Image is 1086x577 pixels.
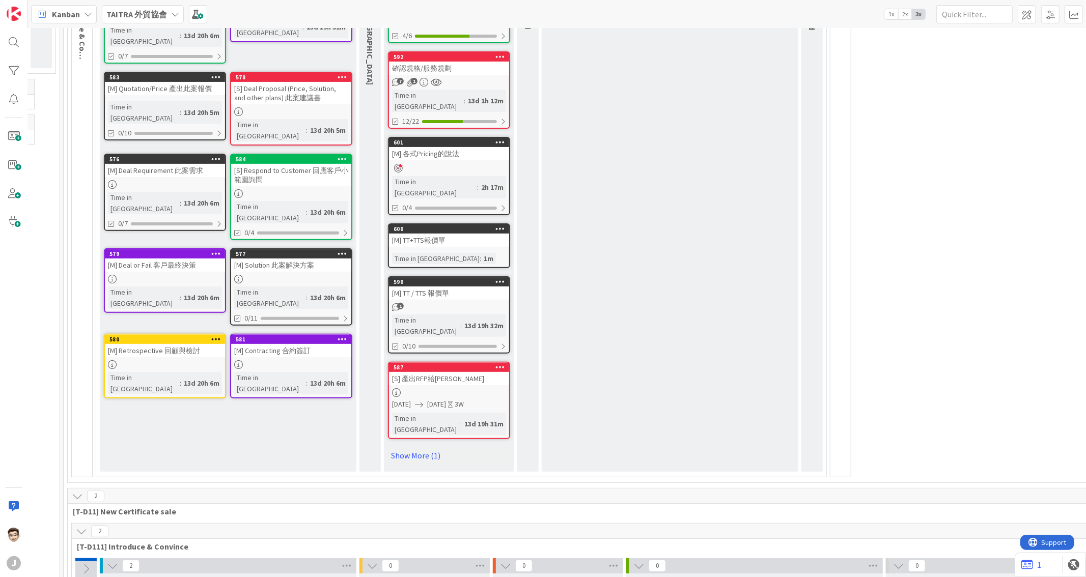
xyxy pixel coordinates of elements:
a: 577[M] Solution 此案解決方案Time in [GEOGRAPHIC_DATA]:13d 20h 6m0/11 [230,248,352,326]
div: [M] Deal or Fail 客戶最終決策 [105,258,225,272]
a: 583[M] Quotation/Price 產出此案報價Time in [GEOGRAPHIC_DATA]:13d 20h 5m0/10 [104,72,226,140]
div: Time in [GEOGRAPHIC_DATA] [234,201,306,223]
a: 581[M] Contracting 合約簽訂Time in [GEOGRAPHIC_DATA]:13d 20h 6m [230,334,352,398]
span: : [180,292,181,303]
a: 580[M] Retrospective 回顧與檢討Time in [GEOGRAPHIC_DATA]:13d 20h 6m [104,334,226,398]
span: 0/7 [118,51,128,62]
div: 579[M] Deal or Fail 客戶最終決策 [105,249,225,272]
div: Time in [GEOGRAPHIC_DATA] [234,119,306,141]
div: 3W [455,399,464,410]
span: 0 [382,560,399,572]
span: 3x [912,9,926,19]
div: 592 [394,53,509,61]
div: Time in [GEOGRAPHIC_DATA] [392,314,460,337]
span: : [180,197,181,209]
a: 1 [1021,559,1041,571]
span: 2 [122,560,140,572]
div: 13d 20h 6m [181,292,222,303]
div: 13d 20h 6m [181,197,222,209]
a: 578[S] Deal Proposal (Price, Solution, and other plans) 此案建議書Time in [GEOGRAPHIC_DATA]:13d 20h 5m [230,72,352,146]
div: 601 [394,139,509,146]
span: : [480,253,481,264]
div: 13d 20h 6m [181,30,222,41]
span: 0/10 [402,341,415,352]
span: 12/22 [402,116,419,127]
div: Time in [GEOGRAPHIC_DATA] [108,192,180,214]
a: 584[S] Respond to Customer 回應客戶小範圍詢問Time in [GEOGRAPHIC_DATA]:13d 20h 6m0/4 [230,154,352,240]
div: 583[M] Quotation/Price 產出此案報價 [105,73,225,95]
div: [M] Contracting 合約簽訂 [231,344,351,357]
a: 600[M] TT+TTS報價單Time in [GEOGRAPHIC_DATA]:1m [388,223,510,268]
span: 2 [87,490,104,502]
div: Time in [GEOGRAPHIC_DATA] [392,253,480,264]
span: 4/6 [402,31,412,41]
div: 確認規格/服務規劃 [389,62,509,75]
img: Visit kanbanzone.com [7,7,21,21]
a: 590[M] TT / TTS 報價單Time in [GEOGRAPHIC_DATA]:13d 19h 32m0/10 [388,276,510,354]
div: 13d 20h 6m [308,207,348,218]
div: J [7,556,21,570]
div: 580 [109,336,225,343]
div: 581[M] Contracting 合約簽訂 [231,335,351,357]
div: 577 [236,250,351,257]
input: Quick Filter... [936,5,1013,23]
div: [S] 產出RFP給[PERSON_NAME] [389,372,509,385]
span: 2 [91,525,108,537]
span: Support [21,2,46,14]
div: 13d 19h 31m [462,418,506,429]
span: : [306,292,308,303]
span: : [460,418,462,429]
div: 13d 20h 5m [181,107,222,118]
div: 580 [105,335,225,344]
div: Time in [GEOGRAPHIC_DATA] [108,286,180,309]
div: 590[M] TT / TTS 報價單 [389,277,509,300]
span: 1 [411,78,417,84]
div: [S] Deal Proposal (Price, Solution, and other plans) 此案建議書 [231,82,351,104]
span: : [180,30,181,41]
span: [DATE] [427,399,446,410]
span: 7 [397,78,404,84]
div: 13d 20h 6m [308,378,348,389]
div: Time in [GEOGRAPHIC_DATA] [108,101,180,124]
span: : [306,207,308,218]
div: 576 [105,155,225,164]
div: 587 [394,364,509,371]
a: 587[S] 產出RFP給[PERSON_NAME][DATE][DATE]3WTime in [GEOGRAPHIC_DATA]:13d 19h 31m [388,362,510,439]
div: 590 [389,277,509,286]
div: Time in [GEOGRAPHIC_DATA] [234,372,306,394]
div: 577 [231,249,351,258]
div: [M] Retrospective 回顧與檢討 [105,344,225,357]
span: 0/11 [244,313,258,324]
div: [M] TT+TTS報價單 [389,234,509,247]
span: 0 [908,560,926,572]
div: 584[S] Respond to Customer 回應客戶小範圍詢問 [231,155,351,186]
div: 600 [394,225,509,233]
b: TAITRA 外貿協會 [106,9,167,19]
div: 2h 17m [479,182,506,193]
div: 576[M] Deal Requirement 此案需求 [105,155,225,177]
span: : [180,378,181,389]
span: 0/4 [402,203,412,213]
div: 601 [389,138,509,147]
div: [M] TT / TTS 報價單 [389,286,509,300]
div: 580[M] Retrospective 回顧與檢討 [105,335,225,357]
div: 587 [389,363,509,372]
div: 13d 19h 32m [462,320,506,331]
div: 583 [109,74,225,81]
div: 13d 20h 6m [181,378,222,389]
span: : [464,95,465,106]
a: 579[M] Deal or Fail 客戶最終決策Time in [GEOGRAPHIC_DATA]:13d 20h 6m [104,248,226,313]
div: 600[M] TT+TTS報價單 [389,224,509,247]
a: 576[M] Deal Requirement 此案需求Time in [GEOGRAPHIC_DATA]:13d 20h 6m0/7 [104,154,226,231]
div: Time in [GEOGRAPHIC_DATA] [108,372,180,394]
div: 1m [481,253,496,264]
span: : [477,182,479,193]
div: [M] Deal Requirement 此案需求 [105,164,225,177]
span: : [306,378,308,389]
div: 584 [231,155,351,164]
a: 601[M] 各式Pricing的說法Time in [GEOGRAPHIC_DATA]:2h 17m0/4 [388,137,510,215]
span: 0/7 [118,218,128,229]
div: 578 [236,74,351,81]
div: Time in [GEOGRAPHIC_DATA] [392,413,460,435]
div: 584 [236,156,351,163]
